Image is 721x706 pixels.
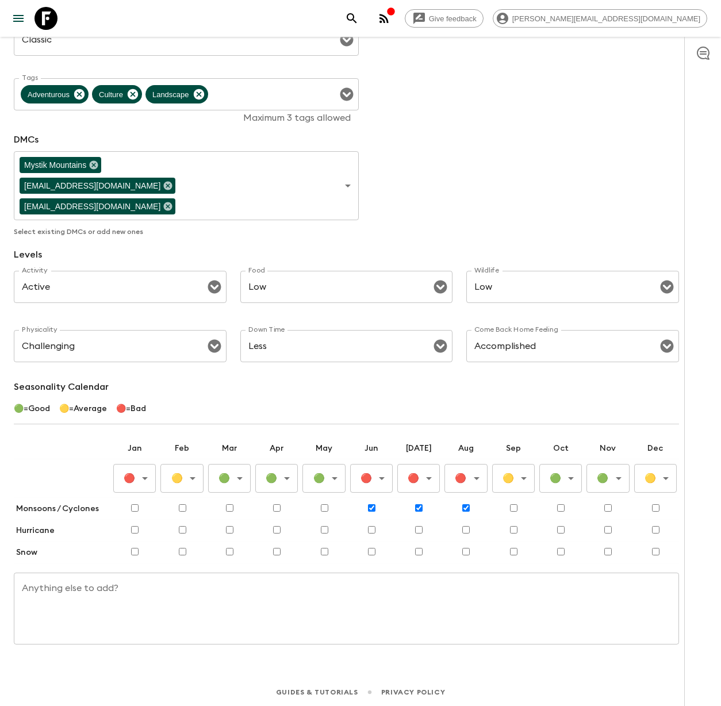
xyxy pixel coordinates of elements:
div: [EMAIL_ADDRESS][DOMAIN_NAME] [20,198,175,214]
label: Come Back Home Feeling [474,325,558,335]
p: Levels [14,248,679,262]
div: 🟡 [492,467,535,490]
div: 🟡 [160,467,203,490]
a: Give feedback [405,9,484,28]
button: Open [339,86,355,102]
span: [PERSON_NAME][EMAIL_ADDRESS][DOMAIN_NAME] [506,14,707,23]
p: Snow [16,547,109,558]
label: Tags [22,73,38,83]
span: [EMAIL_ADDRESS][DOMAIN_NAME] [20,200,165,213]
div: 🟢 [208,467,251,490]
span: Give feedback [423,14,483,23]
span: Mystik Mountains [20,159,91,172]
div: 🔴 [397,467,440,490]
p: Hurricane [16,525,109,536]
p: Sep [492,443,535,454]
p: Monsoons / Cyclones [16,503,109,515]
div: [PERSON_NAME][EMAIL_ADDRESS][DOMAIN_NAME] [493,9,707,28]
p: Nov [586,443,629,454]
label: Wildlife [474,266,499,275]
div: Landscape [145,85,208,103]
div: 🟢 [302,467,345,490]
div: Mystik Mountains [20,157,101,173]
button: Open [339,32,355,48]
p: Mar [208,443,251,454]
p: [DATE] [397,443,440,454]
div: 🔴 [444,467,487,490]
label: Physicality [22,325,57,335]
button: Open [659,279,675,295]
p: Aug [444,443,487,454]
a: Guides & Tutorials [276,686,358,699]
div: 🟡 [634,467,677,490]
p: Seasonality Calendar [14,380,679,394]
div: [EMAIL_ADDRESS][DOMAIN_NAME] [20,178,175,194]
div: 🔴 [113,467,156,490]
p: Feb [160,443,203,454]
label: Down Time [248,325,285,335]
p: Apr [255,443,298,454]
button: Open [206,279,223,295]
p: Select existing DMCs or add new ones [14,225,359,239]
span: Adventurous [21,88,76,101]
label: Activity [22,266,48,275]
p: DMCs [14,133,359,147]
button: Open [432,279,448,295]
button: Open [206,338,223,354]
p: 🟢 = Good [14,403,50,415]
p: Maximum 3 tags allowed [22,112,351,124]
span: Landscape [145,88,196,101]
p: 🟡 = Average [59,403,107,415]
p: May [302,443,345,454]
label: Food [248,266,265,275]
button: menu [7,7,30,30]
button: Open [432,338,448,354]
div: 🔴 [350,467,393,490]
div: 🟢 [586,467,629,490]
button: Open [659,338,675,354]
p: Dec [634,443,677,454]
div: 🟢 [255,467,298,490]
p: Oct [539,443,582,454]
p: 🔴 = Bad [116,403,146,415]
div: Adventurous [21,85,89,103]
p: Jan [113,443,156,454]
p: Jun [350,443,393,454]
div: 🟢 [539,467,582,490]
div: Culture [92,85,142,103]
a: Privacy Policy [381,686,445,699]
span: Culture [92,88,130,101]
button: search adventures [340,7,363,30]
span: [EMAIL_ADDRESS][DOMAIN_NAME] [20,179,165,193]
